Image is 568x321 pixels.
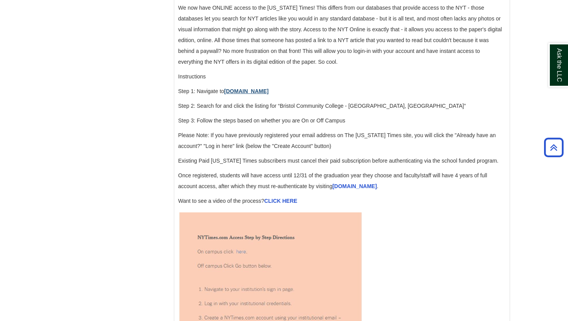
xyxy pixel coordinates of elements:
span: We now have ONLINE access to the [US_STATE] Times! This differs from our databases that provide a... [178,5,502,65]
a: [DOMAIN_NAME] [224,88,269,94]
span: Step 3: Follow the steps based on whether you are On or Off Campus [178,117,345,124]
span: Once registered, students will have access until 12/31 of the graduation year they choose and fac... [178,172,487,189]
span: Instructions [178,73,206,80]
a: CLICK HERE [264,198,298,204]
span: Step 2: Search for and click the listing for “Bristol Community College - [GEOGRAPHIC_DATA], [GEO... [178,103,466,109]
span: Existing Paid [US_STATE] Times subscribers must cancel their paid subscription before authenticat... [178,158,498,164]
a: [DOMAIN_NAME] [332,183,377,189]
span: Want to see a video of the process? [178,198,297,204]
span: Please Note: If you have previously registered your email address on The [US_STATE] Times site, y... [178,132,496,149]
span: Step 1: Navigate to [178,88,270,94]
a: Back to Top [541,142,566,153]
